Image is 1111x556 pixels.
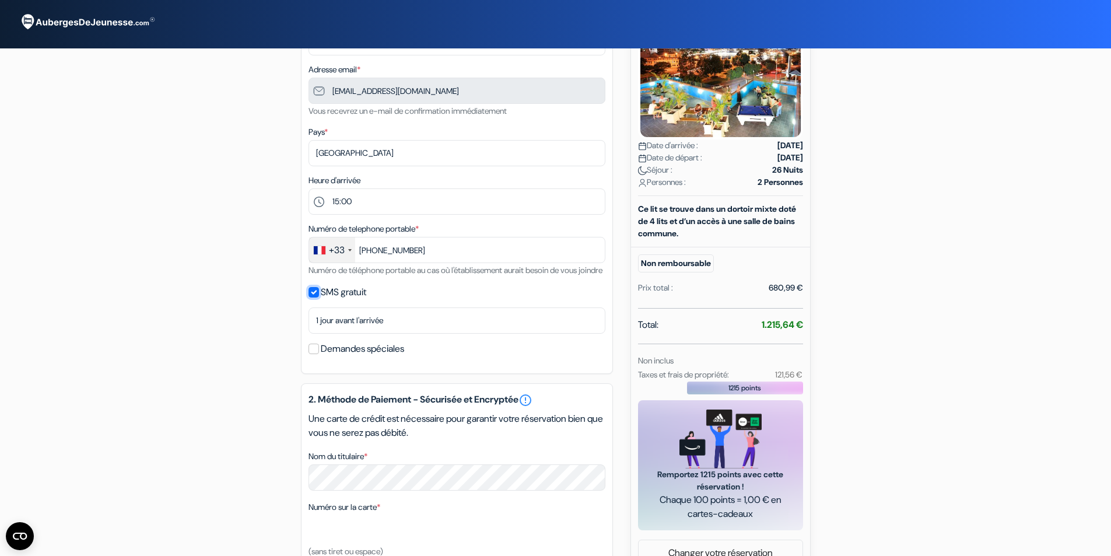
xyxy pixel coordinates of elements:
[309,501,380,513] label: Numéro sur la carte
[309,237,355,263] div: France: +33
[14,6,160,38] img: AubergesDeJeunesse.com
[518,393,532,407] a: error_outline
[309,450,367,463] label: Nom du titulaire
[638,254,714,272] small: Non remboursable
[329,243,345,257] div: +33
[638,154,647,163] img: calendar.svg
[638,369,729,380] small: Taxes et frais de propriété:
[309,223,419,235] label: Numéro de telephone portable
[679,410,762,468] img: gift_card_hero_new.png
[652,493,789,521] span: Chaque 100 points = 1,00 € en cartes-cadeaux
[309,174,360,187] label: Heure d'arrivée
[638,166,647,175] img: moon.svg
[728,383,761,393] span: 1215 points
[772,164,803,176] strong: 26 Nuits
[638,204,796,239] b: Ce lit se trouve dans un dortoir mixte doté de 4 lits et d’un accès à une salle de bains commune.
[321,284,366,300] label: SMS gratuit
[638,142,647,151] img: calendar.svg
[638,176,686,188] span: Personnes :
[638,179,647,187] img: user_icon.svg
[638,152,702,164] span: Date de départ :
[309,78,605,104] input: Entrer adresse e-mail
[309,265,602,275] small: Numéro de téléphone portable au cas où l'établissement aurait besoin de vous joindre
[638,318,658,332] span: Total:
[775,369,802,380] small: 121,56 €
[769,282,803,294] div: 680,99 €
[309,393,605,407] h5: 2. Méthode de Paiement - Sécurisée et Encryptée
[309,412,605,440] p: Une carte de crédit est nécessaire pour garantir votre réservation bien que vous ne serez pas déb...
[6,522,34,550] button: CMP-Widget öffnen
[638,139,698,152] span: Date d'arrivée :
[777,152,803,164] strong: [DATE]
[638,282,673,294] div: Prix total :
[309,106,507,116] small: Vous recevrez un e-mail de confirmation immédiatement
[309,126,328,138] label: Pays
[309,64,360,76] label: Adresse email
[652,468,789,493] span: Remportez 1215 points avec cette réservation !
[638,355,674,366] small: Non inclus
[638,164,672,176] span: Séjour :
[758,176,803,188] strong: 2 Personnes
[762,319,803,331] strong: 1.215,64 €
[777,139,803,152] strong: [DATE]
[309,237,605,263] input: 6 12 34 56 78
[321,341,404,357] label: Demandes spéciales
